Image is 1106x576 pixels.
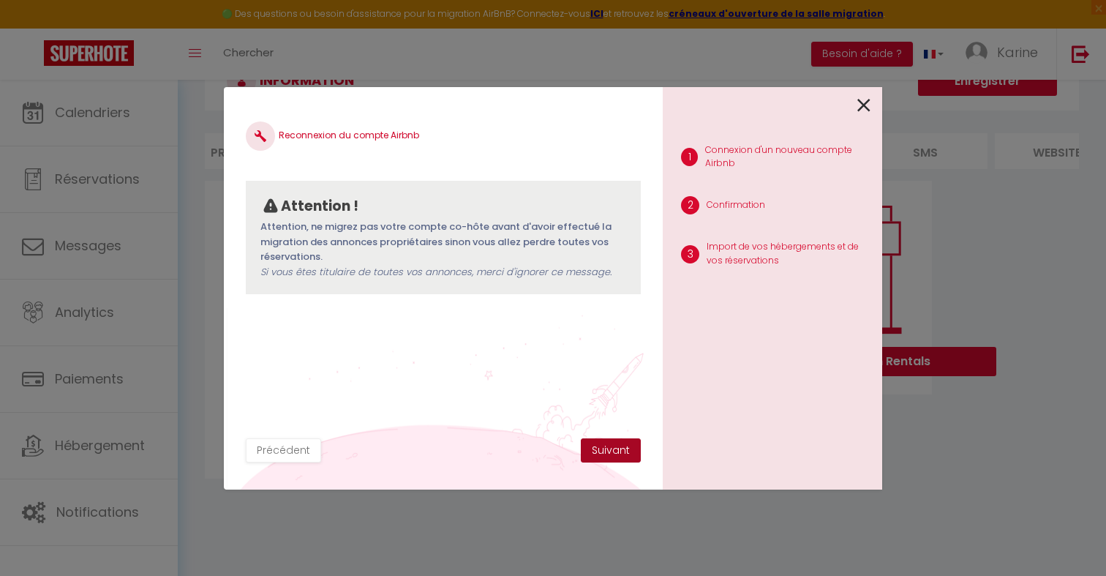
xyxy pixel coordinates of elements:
p: Import de vos hébergements et de vos réservations [707,240,870,268]
span: Si vous êtes titulaire de toutes vos annonces, merci d'ignorer ce message. [260,265,612,279]
p: Connexion d'un nouveau compte Airbnb [705,143,870,171]
p: Attention ! [281,195,358,217]
h4: Reconnexion du compte Airbnb [246,121,641,151]
p: Confirmation [707,198,765,212]
button: Suivant [581,438,641,463]
span: 1 [681,148,698,166]
span: 3 [681,245,699,263]
button: Ouvrir le widget de chat LiveChat [12,6,56,50]
span: 2 [681,196,699,214]
button: Précédent [246,438,321,463]
p: Attention, ne migrez pas votre compte co-hôte avant d'avoir effectué la migration des annonces pr... [260,220,626,280]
